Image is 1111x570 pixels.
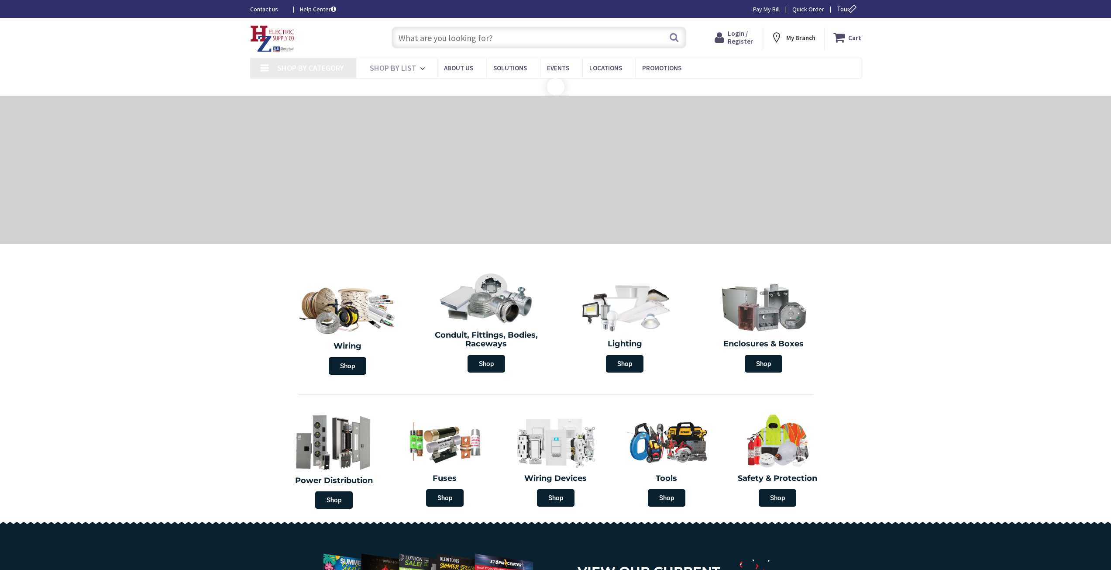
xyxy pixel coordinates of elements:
h2: Tools [618,474,715,483]
span: Locations [589,64,622,72]
span: Solutions [493,64,527,72]
span: Shop [537,489,574,507]
a: Quick Order [792,5,824,14]
a: Safety & Protection Shop [724,408,831,511]
span: About Us [444,64,473,72]
a: Cart [833,30,861,45]
strong: My Branch [786,34,815,42]
h2: Enclosures & Boxes [701,340,826,349]
a: Power Distribution Shop [279,408,389,513]
input: What are you looking for? [392,27,686,48]
a: Wiring Shop [279,277,417,379]
a: Tools Shop [613,408,720,511]
span: Shop [315,491,353,509]
a: Fuses Shop [392,408,498,511]
span: Tour [837,5,859,13]
h2: Fuses [396,474,494,483]
h2: Conduit, Fittings, Bodies, Raceways [423,331,549,349]
h2: Safety & Protection [729,474,826,483]
span: Shop [329,357,366,375]
span: Events [547,64,569,72]
span: Shop [426,489,464,507]
span: Shop [606,355,643,373]
h2: Wiring [283,342,413,351]
h2: Wiring Devices [507,474,605,483]
strong: Cart [848,30,861,45]
span: Promotions [642,64,681,72]
a: Wiring Devices Shop [502,408,609,511]
span: Shop By List [370,63,416,73]
a: Help Center [300,5,336,14]
a: Lighting Shop [558,277,692,377]
div: My Branch [770,30,815,45]
a: Enclosures & Boxes Shop [696,277,831,377]
span: Shop By Category [277,63,344,73]
h2: Lighting [562,340,688,349]
img: HZ Electric Supply [250,25,295,52]
a: Login / Register [715,30,753,45]
span: Shop [648,489,685,507]
span: Shop [759,489,796,507]
span: Shop [745,355,782,373]
span: Login / Register [728,29,753,45]
a: Contact us [250,5,286,14]
a: Conduit, Fittings, Bodies, Raceways Shop [419,268,554,377]
h2: Power Distribution [283,477,385,485]
span: Shop [468,355,505,373]
a: Pay My Bill [753,5,780,14]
